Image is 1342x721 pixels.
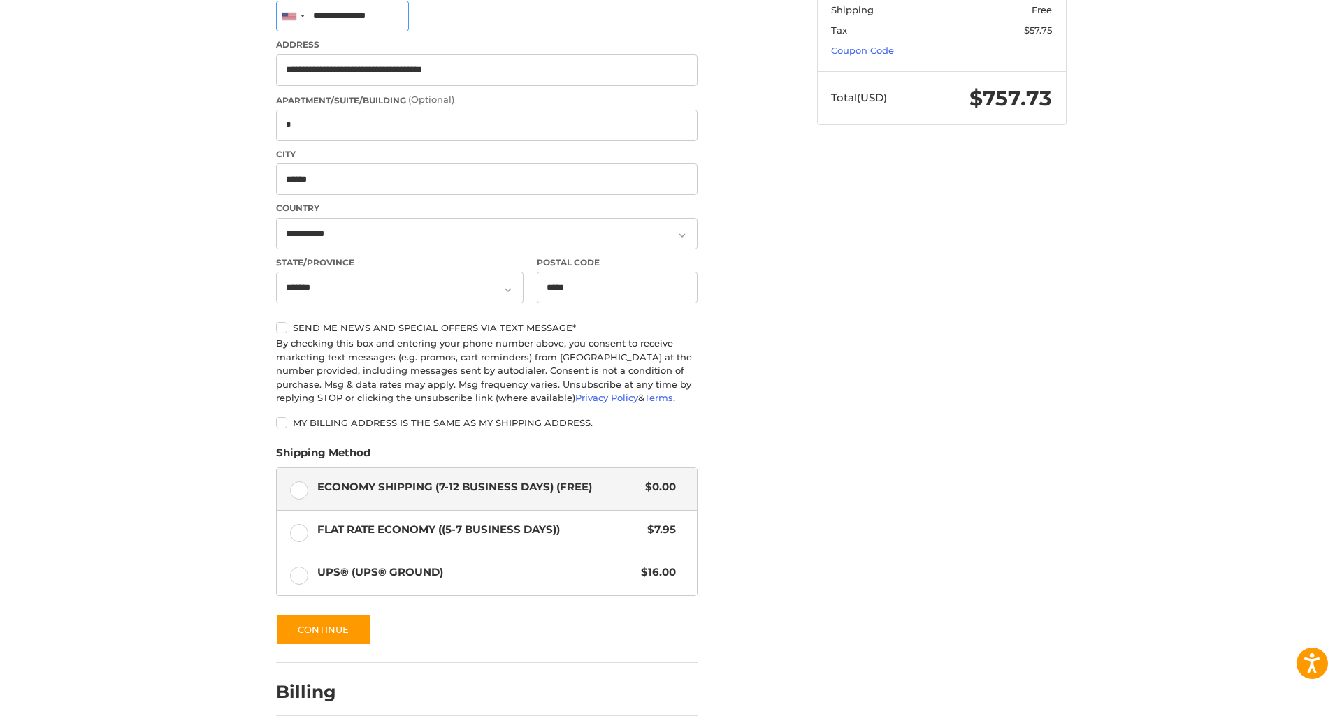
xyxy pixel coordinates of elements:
label: Country [276,202,698,214]
span: $757.73 [969,85,1052,111]
span: Economy Shipping (7-12 Business Days) (Free) [317,479,639,495]
label: Address [276,38,698,51]
span: Total (USD) [831,91,887,104]
span: $16.00 [635,565,677,581]
span: $7.95 [641,522,677,538]
legend: Shipping Method [276,445,370,467]
a: Coupon Code [831,45,894,56]
a: Privacy Policy [575,392,638,403]
a: Terms [644,392,673,403]
span: $0.00 [639,479,677,495]
label: Apartment/Suite/Building [276,93,698,107]
h2: Billing [276,681,358,703]
label: State/Province [276,256,524,269]
span: UPS® (UPS® Ground) [317,565,635,581]
div: United States: +1 [277,1,309,31]
label: Postal Code [537,256,698,269]
small: (Optional) [408,94,454,105]
button: Continue [276,613,371,646]
span: Shipping [831,4,874,15]
label: City [276,148,698,161]
span: $57.75 [1024,24,1052,36]
span: Tax [831,24,847,36]
div: By checking this box and entering your phone number above, you consent to receive marketing text ... [276,337,698,405]
label: Send me news and special offers via text message* [276,322,698,333]
span: Free [1032,4,1052,15]
span: Flat Rate Economy ((5-7 Business Days)) [317,522,641,538]
label: My billing address is the same as my shipping address. [276,417,698,428]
